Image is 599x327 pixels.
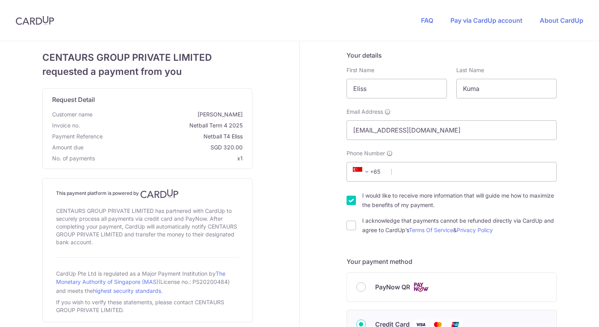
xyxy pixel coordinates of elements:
span: +65 [353,167,372,176]
span: No. of payments [52,154,95,162]
span: Netball T4 Eliss [106,133,243,140]
img: Cards logo [413,282,429,292]
span: Invoice no. [52,122,80,129]
div: PayNow QR Cards logo [356,282,547,292]
span: Phone Number [347,149,385,157]
span: CENTAURS GROUP PRIVATE LIMITED [42,51,252,65]
label: I would like to receive more information that will guide me how to maximize the benefits of my pa... [362,191,557,210]
span: +65 [350,167,386,176]
label: First Name [347,66,374,74]
a: About CardUp [540,16,583,24]
label: Last Name [456,66,484,74]
span: [PERSON_NAME] [96,111,243,118]
h5: Your details [347,51,557,60]
span: x1 [237,155,243,162]
label: I acknowledge that payments cannot be refunded directly via CardUp and agree to CardUp’s & [362,216,557,235]
a: FAQ [421,16,433,24]
img: CardUp [16,16,54,25]
input: Last name [456,79,557,98]
a: Privacy Policy [457,227,493,233]
span: SGD 320.00 [87,144,243,151]
div: CENTAURS GROUP PRIVATE LIMITED has partnered with CardUp to securely process all payments via cre... [56,205,239,248]
h5: Your payment method [347,257,557,266]
span: translation missing: en.request_detail [52,96,95,104]
span: PayNow QR [375,282,410,292]
span: requested a payment from you [42,65,252,79]
div: CardUp Pte Ltd is regulated as a Major Payment Institution by (License no.: PS20200484) and meets... [56,267,239,297]
a: Terms Of Service [409,227,453,233]
span: Netball Term 4 2025 [83,122,243,129]
input: First name [347,79,447,98]
span: Email Address [347,108,383,116]
h4: This payment platform is powered by [56,189,239,198]
img: CardUp [140,189,179,198]
a: highest security standards [93,287,161,294]
input: Email address [347,120,557,140]
a: Pay via CardUp account [450,16,523,24]
span: Amount due [52,144,83,151]
div: If you wish to verify these statements, please contact CENTAURS GROUP PRIVATE LIMITED. [56,297,239,316]
span: translation missing: en.payment_reference [52,133,103,140]
span: Customer name [52,111,93,118]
